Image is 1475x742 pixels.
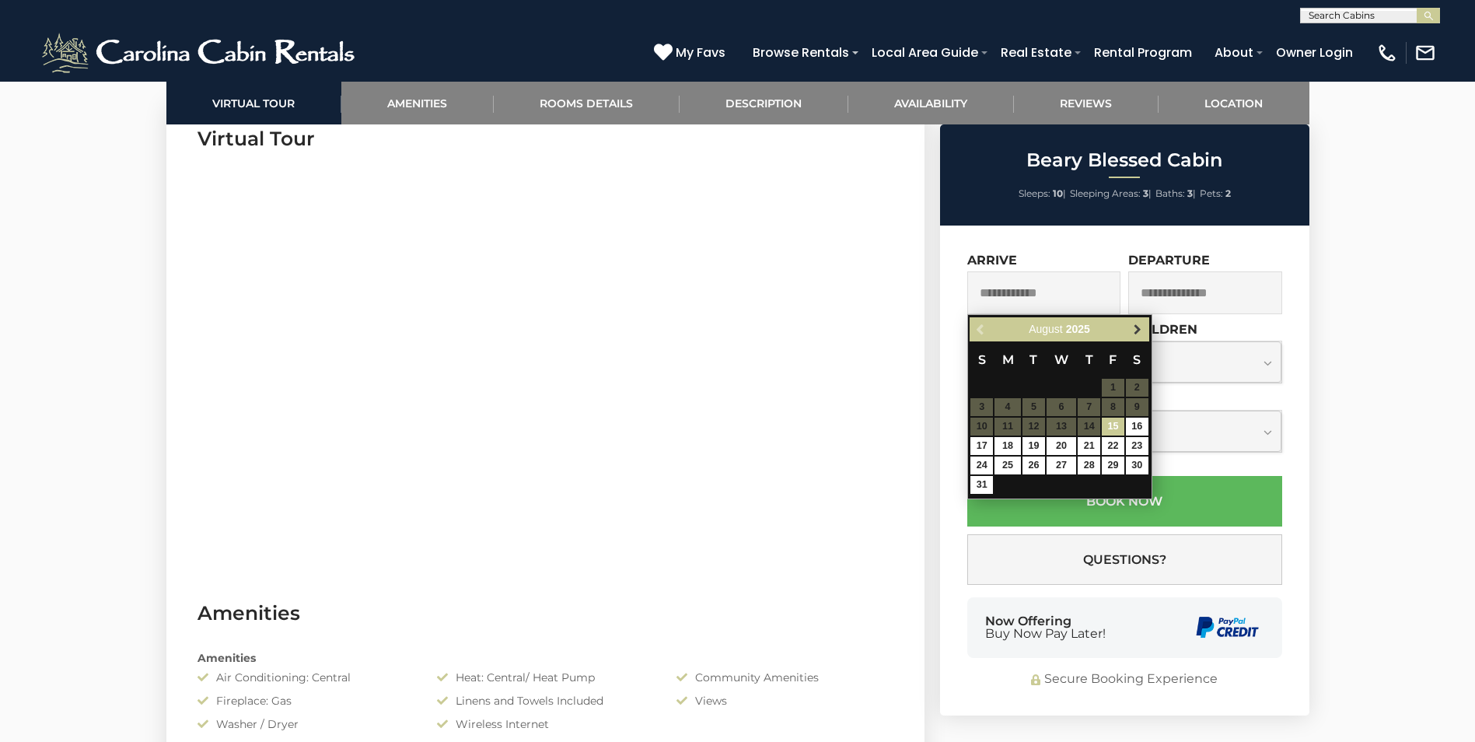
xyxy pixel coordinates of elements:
[654,43,729,63] a: My Favs
[186,670,425,685] div: Air Conditioning: Central
[985,615,1106,640] div: Now Offering
[985,628,1106,640] span: Buy Now Pay Later!
[425,670,665,685] div: Heat: Central/ Heat Pump
[1047,437,1076,455] a: 20
[1054,352,1068,367] span: Wednesday
[970,476,993,494] a: 31
[1126,437,1148,455] a: 23
[967,534,1282,585] button: Questions?
[864,39,986,66] a: Local Area Guide
[186,693,425,709] div: Fireplace: Gas
[197,125,893,152] h3: Virtual Tour
[1143,187,1148,199] strong: 3
[1102,437,1124,455] a: 22
[186,650,905,666] div: Amenities
[1126,418,1148,436] a: 16
[1109,352,1117,367] span: Friday
[1128,253,1210,268] label: Departure
[1019,184,1066,204] li: |
[1131,324,1144,336] span: Next
[970,437,993,455] a: 17
[1019,187,1050,199] span: Sleeps:
[1155,187,1185,199] span: Baths:
[848,82,1014,124] a: Availability
[1053,187,1063,199] strong: 10
[944,150,1305,170] h2: Beary Blessed Cabin
[1070,184,1152,204] li: |
[1102,418,1124,436] a: 15
[197,600,893,627] h3: Amenities
[1029,352,1037,367] span: Tuesday
[967,253,1017,268] label: Arrive
[1414,42,1436,64] img: mail-regular-white.png
[676,43,725,62] span: My Favs
[745,39,857,66] a: Browse Rentals
[1002,352,1014,367] span: Monday
[1128,322,1197,337] label: Children
[425,716,665,732] div: Wireless Internet
[665,670,904,685] div: Community Amenities
[993,39,1079,66] a: Real Estate
[1155,184,1196,204] li: |
[1085,352,1093,367] span: Thursday
[994,437,1021,455] a: 18
[970,457,993,474] a: 24
[1200,187,1223,199] span: Pets:
[39,30,362,76] img: White-1-2.png
[186,716,425,732] div: Washer / Dryer
[1133,352,1141,367] span: Saturday
[166,82,341,124] a: Virtual Tour
[1225,187,1231,199] strong: 2
[1126,457,1148,474] a: 30
[1029,323,1063,335] span: August
[967,476,1282,527] button: Book Now
[1078,457,1100,474] a: 28
[1047,457,1076,474] a: 27
[665,693,904,709] div: Views
[1187,187,1193,199] strong: 3
[1376,42,1398,64] img: phone-regular-white.png
[341,82,494,124] a: Amenities
[1128,320,1148,339] a: Next
[1070,187,1141,199] span: Sleeping Areas:
[967,670,1282,688] div: Secure Booking Experience
[1086,39,1200,66] a: Rental Program
[994,457,1021,474] a: 25
[1066,323,1090,335] span: 2025
[680,82,848,124] a: Description
[494,82,680,124] a: Rooms Details
[1022,437,1045,455] a: 19
[425,693,665,709] div: Linens and Towels Included
[978,352,986,367] span: Sunday
[1102,457,1124,474] a: 29
[1078,437,1100,455] a: 21
[1159,82,1309,124] a: Location
[1207,39,1261,66] a: About
[1014,82,1159,124] a: Reviews
[1022,457,1045,474] a: 26
[1268,39,1361,66] a: Owner Login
